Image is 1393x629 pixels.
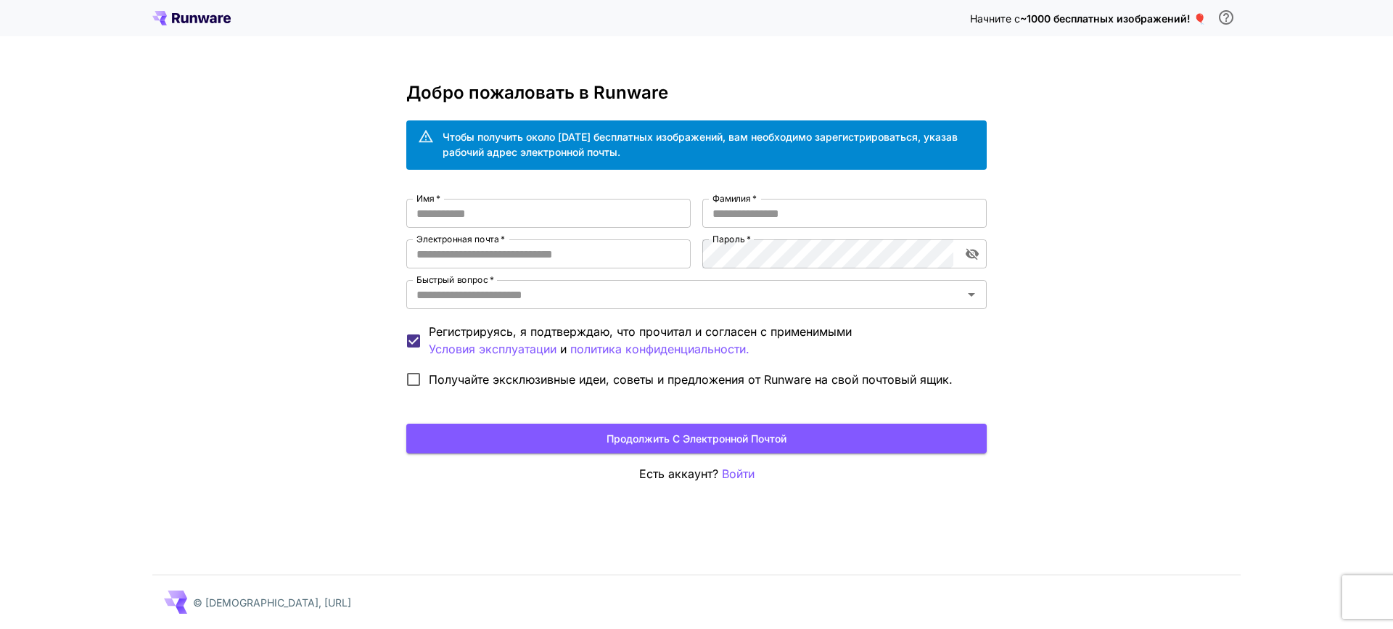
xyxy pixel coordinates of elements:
[1020,12,1206,25] font: ~1000 бесплатных изображений! 🎈
[429,324,852,339] font: Регистрируясь, я подтверждаю, что прочитал и согласен с применимыми
[959,241,985,267] button: включить видимость пароля
[416,234,498,244] font: Электронная почта
[429,342,556,356] font: Условия эксплуатации
[560,342,567,356] font: и
[416,274,488,285] font: Быстрый вопрос
[406,82,668,103] font: Добро пожаловать в Runware
[406,424,987,453] button: Продолжить с электронной почтой
[429,340,556,358] button: Регистрируясь, я подтверждаю, что прочитал и согласен с применимыми и политика конфиденциальности.
[961,284,982,305] button: Открыть
[722,466,755,481] font: Войти
[443,131,958,158] font: Чтобы получить около [DATE] бесплатных изображений, вам необходимо зарегистрироваться, указав раб...
[712,193,751,204] font: Фамилия
[1212,3,1241,32] button: Чтобы получить бесплатный кредит, вам необходимо зарегистрироваться, указав рабочий адрес электро...
[429,372,953,387] font: Получайте эксклюзивные идеи, советы и предложения от Runware на свой почтовый ящик.
[639,466,718,481] font: Есть аккаунт?
[722,465,755,483] button: Войти
[570,342,749,356] font: политика конфиденциальности.
[607,432,786,445] font: Продолжить с электронной почтой
[970,12,1020,25] font: Начните с
[193,596,351,609] font: © [DEMOGRAPHIC_DATA], [URL]
[712,234,744,244] font: Пароль
[416,193,435,204] font: Имя
[570,340,749,358] button: Регистрируясь, я подтверждаю, что прочитал и согласен с применимыми Условия эксплуатации и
